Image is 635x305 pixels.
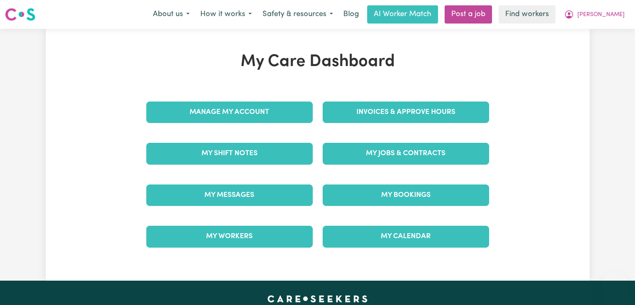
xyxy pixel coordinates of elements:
[338,5,364,24] a: Blog
[323,102,489,123] a: Invoices & Approve Hours
[267,296,368,302] a: Careseekers home page
[146,226,313,247] a: My Workers
[323,226,489,247] a: My Calendar
[323,143,489,164] a: My Jobs & Contracts
[195,6,257,23] button: How it works
[257,6,338,23] button: Safety & resources
[146,184,313,206] a: My Messages
[577,10,625,19] span: [PERSON_NAME]
[367,5,438,24] a: AI Worker Match
[445,5,492,24] a: Post a job
[146,143,313,164] a: My Shift Notes
[559,6,630,23] button: My Account
[323,184,489,206] a: My Bookings
[5,7,35,22] img: Careseekers logo
[602,272,628,298] iframe: Button to launch messaging window
[148,6,195,23] button: About us
[5,5,35,24] a: Careseekers logo
[141,52,494,72] h1: My Care Dashboard
[146,102,313,123] a: Manage My Account
[499,5,555,24] a: Find workers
